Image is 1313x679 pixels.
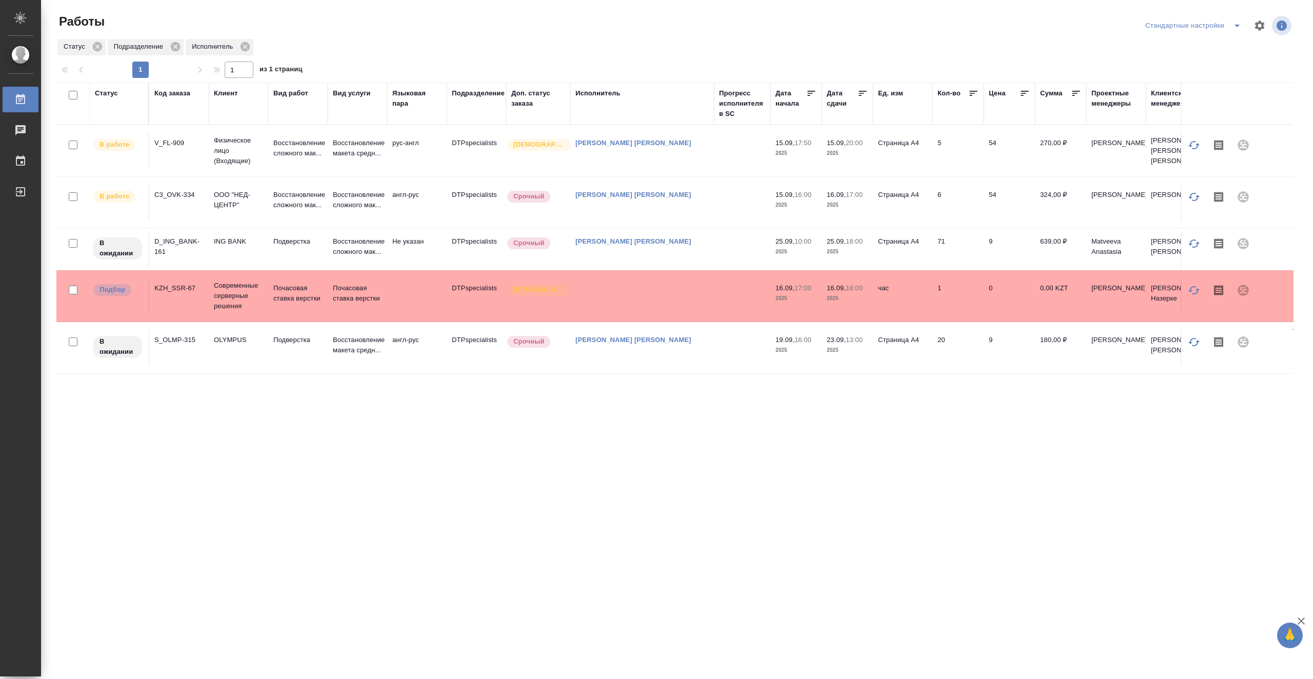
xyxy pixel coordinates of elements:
td: DTPspecialists [447,330,506,366]
td: DTPspecialists [447,231,506,267]
span: Настроить таблицу [1247,13,1272,38]
p: Восстановление сложного мак... [273,138,323,158]
div: KZH_SSR-67 [154,283,204,293]
div: Можно подбирать исполнителей [92,283,143,297]
a: [PERSON_NAME] [PERSON_NAME] [575,237,691,245]
button: 🙏 [1277,623,1303,648]
p: ООО "НЕД-ЦЕНТР" [214,190,263,210]
td: 324,00 ₽ [1035,185,1086,221]
td: 0 [984,278,1035,314]
div: Исполнитель назначен, приступать к работе пока рано [92,335,143,359]
p: Почасовая ставка верстки [333,283,382,304]
p: Восстановление сложного мак... [273,190,323,210]
p: 25.09, [827,237,846,245]
p: Современные серверные решения [214,281,263,311]
div: Проект не привязан [1231,330,1256,354]
p: 2025 [775,200,817,210]
div: Прогресс исполнителя в SC [719,88,765,119]
td: англ-рус [387,330,447,366]
p: 13:00 [846,336,863,344]
p: 15.09, [775,191,794,198]
p: 17:00 [794,284,811,292]
div: Проектные менеджеры [1091,88,1141,109]
button: Обновить [1182,133,1206,157]
td: Страница А4 [873,330,932,366]
a: [PERSON_NAME] [PERSON_NAME] [575,139,691,147]
td: [PERSON_NAME] [PERSON_NAME] [1146,330,1205,366]
td: [PERSON_NAME] [1146,185,1205,221]
div: S_OLMP-315 [154,335,204,345]
p: 2025 [827,148,868,158]
button: Обновить [1182,231,1206,256]
p: [DEMOGRAPHIC_DATA] [513,285,565,295]
div: V_FL-909 [154,138,204,148]
div: split button [1143,17,1247,34]
div: Исполнитель назначен, приступать к работе пока рано [92,236,143,261]
p: 16:00 [794,336,811,344]
p: Подверстка [273,236,323,247]
td: Страница А4 [873,133,932,169]
p: 2025 [827,293,868,304]
td: DTPspecialists [447,185,506,221]
td: 54 [984,133,1035,169]
td: рус-англ [387,133,447,169]
p: [DEMOGRAPHIC_DATA] [513,139,565,150]
span: Посмотреть информацию [1272,16,1294,35]
p: 2025 [775,345,817,355]
td: 1 [932,278,984,314]
button: Скопировать мини-бриф [1206,330,1231,354]
div: Клиентские менеджеры [1151,88,1200,109]
p: 2025 [827,345,868,355]
button: Обновить [1182,330,1206,354]
p: 16.09, [775,284,794,292]
div: Исполнитель [186,39,253,55]
a: [PERSON_NAME] [PERSON_NAME] [575,336,691,344]
div: Статус [95,88,118,98]
p: Срочный [513,336,544,347]
p: 16.09, [827,191,846,198]
td: 20 [932,330,984,366]
p: 19.09, [775,336,794,344]
div: Проект не привязан [1231,278,1256,303]
div: Подразделение [108,39,184,55]
p: Восстановление сложного мак... [333,190,382,210]
td: 180,00 ₽ [1035,330,1086,366]
td: [PERSON_NAME] [1086,278,1146,314]
div: Исполнитель выполняет работу [92,138,143,152]
div: Кол-во [938,88,961,98]
td: [PERSON_NAME] [1086,185,1146,221]
a: [PERSON_NAME] [PERSON_NAME] [575,191,691,198]
div: Проект не привязан [1231,185,1256,209]
p: В работе [100,139,129,150]
td: 9 [984,330,1035,366]
p: 2025 [775,148,817,158]
td: [PERSON_NAME] [PERSON_NAME] [1146,231,1205,267]
td: DTPspecialists [447,278,506,314]
div: Вид услуги [333,88,371,98]
p: Восстановление сложного мак... [333,236,382,257]
button: Скопировать мини-бриф [1206,231,1231,256]
p: OLYMPUS [214,335,263,345]
td: 5 [932,133,984,169]
div: Исполнитель [575,88,621,98]
div: Сумма [1040,88,1062,98]
p: 23.09, [827,336,846,344]
p: 17:50 [794,139,811,147]
div: C3_OVK-334 [154,190,204,200]
td: 9 [984,231,1035,267]
button: Скопировать мини-бриф [1206,185,1231,209]
p: Исполнитель [192,42,236,52]
td: DTPspecialists [447,133,506,169]
div: Исполнитель выполняет работу [92,190,143,204]
td: [PERSON_NAME] [1086,133,1146,169]
span: Работы [56,13,105,30]
div: Дата сдачи [827,88,858,109]
button: Обновить [1182,185,1206,209]
p: В работе [100,191,129,202]
p: Подразделение [114,42,167,52]
p: В ожидании [100,336,136,357]
div: Дата начала [775,88,806,109]
td: Страница А4 [873,231,932,267]
button: Обновить [1182,278,1206,303]
p: 2025 [827,200,868,210]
